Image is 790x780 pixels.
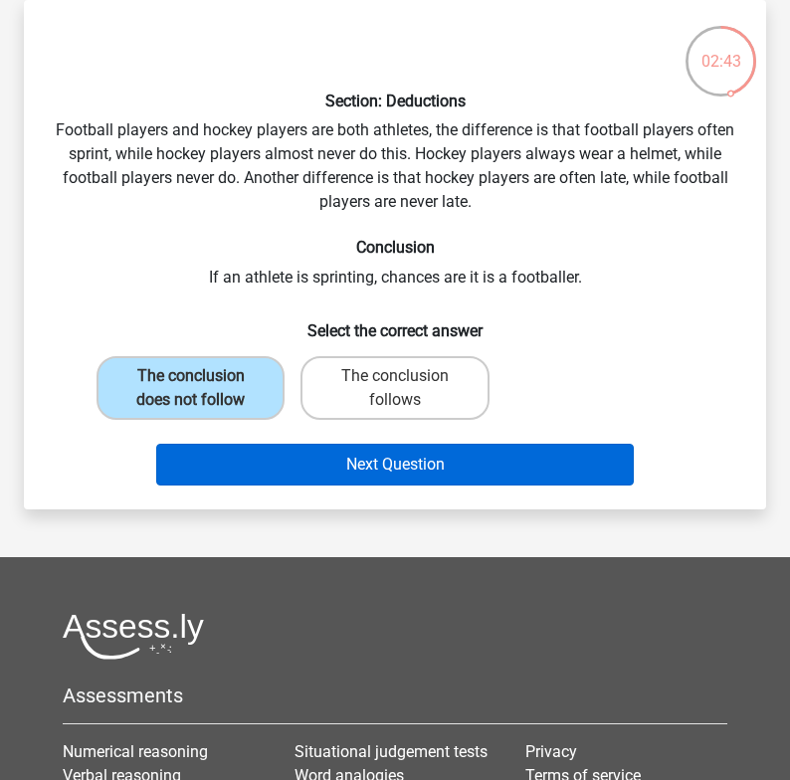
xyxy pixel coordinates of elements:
div: Football players and hockey players are both athletes, the difference is that football players of... [32,16,758,493]
label: The conclusion follows [300,356,489,420]
img: Assessly logo [63,613,204,660]
label: The conclusion does not follow [97,356,285,420]
a: Situational judgement tests [295,742,488,761]
h6: Select the correct answer [56,305,734,340]
a: Numerical reasoning [63,742,208,761]
h6: Conclusion [56,238,734,257]
a: Privacy [525,742,577,761]
div: 02:43 [684,24,758,74]
h5: Assessments [63,683,727,707]
button: Next Question [156,444,634,486]
h6: Section: Deductions [56,92,734,110]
